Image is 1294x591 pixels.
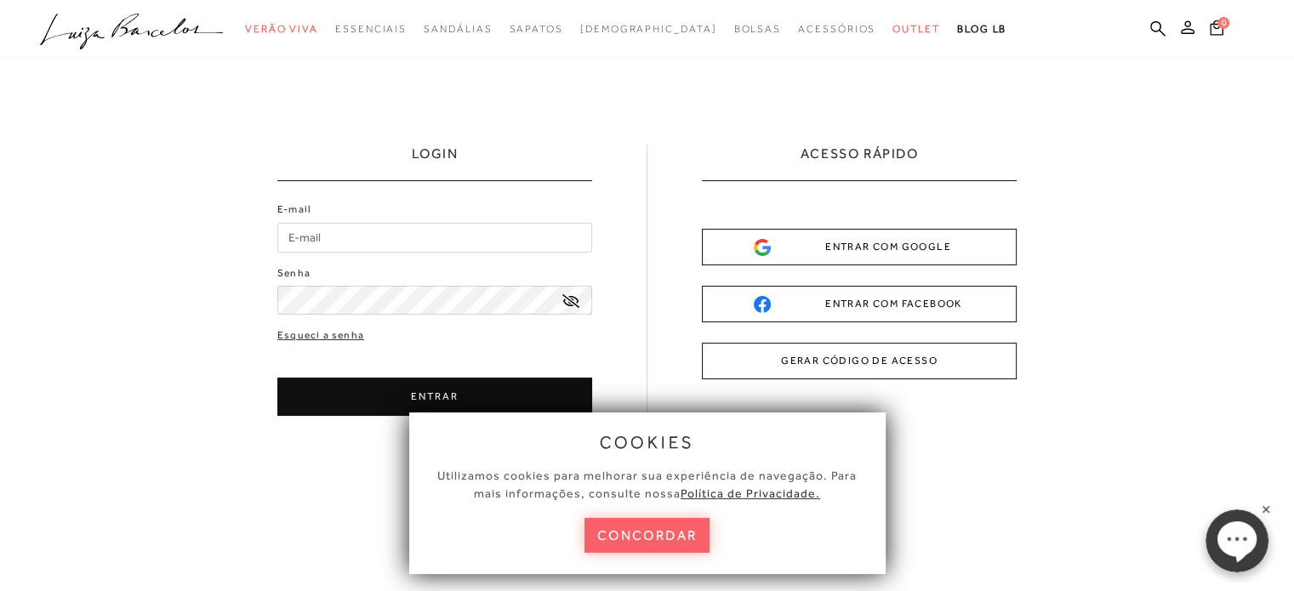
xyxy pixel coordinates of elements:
input: E-mail [277,223,592,253]
span: Acessórios [798,23,875,35]
span: BLOG LB [957,23,1006,35]
span: Outlet [892,23,940,35]
span: 0 [1217,17,1229,29]
span: Sandálias [424,23,492,35]
label: E-mail [277,202,311,218]
span: Bolsas [733,23,781,35]
a: noSubCategoriesText [892,14,940,45]
div: ENTRAR COM FACEBOOK [754,295,965,313]
a: noSubCategoriesText [733,14,781,45]
label: Senha [277,265,311,281]
button: 0 [1205,19,1228,42]
span: Utilizamos cookies para melhorar sua experiência de navegação. Para mais informações, consulte nossa [437,469,857,500]
a: Política de Privacidade. [681,486,820,500]
a: noSubCategoriesText [335,14,407,45]
a: Esqueci a senha [277,327,364,344]
a: noSubCategoriesText [509,14,562,45]
h2: ACESSO RÁPIDO [801,145,919,180]
span: cookies [600,433,695,452]
a: BLOG LB [957,14,1006,45]
button: concordar [584,518,710,553]
span: [DEMOGRAPHIC_DATA] [580,23,717,35]
h1: LOGIN [412,145,459,180]
a: noSubCategoriesText [798,14,875,45]
a: exibir senha [562,294,579,307]
button: ENTRAR COM GOOGLE [702,229,1017,265]
span: Verão Viva [245,23,318,35]
button: ENTRAR COM FACEBOOK [702,286,1017,322]
span: Essenciais [335,23,407,35]
a: noSubCategoriesText [424,14,492,45]
a: noSubCategoriesText [245,14,318,45]
a: noSubCategoriesText [580,14,717,45]
span: Sapatos [509,23,562,35]
button: GERAR CÓDIGO DE ACESSO [702,343,1017,379]
button: ENTRAR [277,378,592,416]
div: ENTRAR COM GOOGLE [754,238,965,256]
